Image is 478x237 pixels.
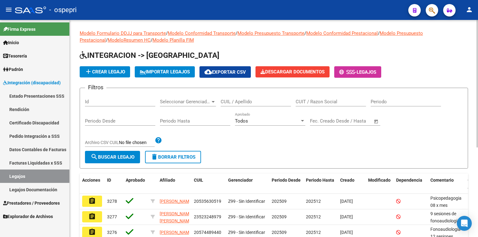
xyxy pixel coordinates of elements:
[191,174,226,194] datatable-header-cell: CUIL
[85,151,140,163] button: Buscar Legajo
[260,69,325,75] span: Descargar Documentos
[107,199,117,204] span: 3278
[49,3,77,17] span: - ospepri
[107,230,117,235] span: 3276
[310,118,335,124] input: Fecha inicio
[157,174,191,194] datatable-header-cell: Afiliado
[85,68,92,75] mat-icon: add
[5,6,12,13] mat-icon: menu
[160,199,193,204] span: [PERSON_NAME]
[237,30,304,36] a: Modelo Presupuesto Transporte
[272,214,287,219] span: 202509
[339,69,357,75] span: -
[303,174,338,194] datatable-header-cell: Periodo Hasta
[119,140,155,146] input: Archivo CSV CUIL
[3,66,23,73] span: Padrón
[338,174,366,194] datatable-header-cell: Creado
[466,6,473,13] mat-icon: person
[3,213,53,220] span: Explorador de Archivos
[235,118,248,124] span: Todos
[228,199,265,204] span: Z99 - Sin Identificar
[126,178,145,183] span: Aprobado
[160,99,210,105] span: Seleccionar Gerenciador
[269,174,303,194] datatable-header-cell: Periodo Desde
[306,178,334,183] span: Periodo Hasta
[199,66,251,78] button: Exportar CSV
[80,66,130,77] button: Crear Legajo
[145,151,201,163] button: Borrar Filtros
[80,174,105,194] datatable-header-cell: Acciones
[91,153,98,160] mat-icon: search
[396,178,422,183] span: Dependencia
[340,199,353,204] span: [DATE]
[168,30,236,36] a: Modelo Conformidad Transporte
[123,174,148,194] datatable-header-cell: Aprobado
[151,154,195,160] span: Borrar Filtros
[3,200,60,207] span: Prestadores / Proveedores
[160,211,193,223] span: [PERSON_NAME] [PERSON_NAME]
[430,178,454,183] span: Comentario
[160,230,193,235] span: [PERSON_NAME]
[428,174,465,194] datatable-header-cell: Comentario
[108,37,151,43] a: ModeloResumen HC
[3,53,27,59] span: Tesorería
[3,39,19,46] span: Inicio
[340,214,353,219] span: [DATE]
[80,30,166,36] a: Modelo Formulario DDJJ para Transporte
[82,178,100,183] span: Acciones
[88,228,96,236] mat-icon: assignment
[3,26,35,33] span: Firma Express
[107,214,117,219] span: 3277
[373,118,380,125] button: Open calendar
[255,66,330,77] button: Descargar Documentos
[152,37,194,43] a: Modelo Planilla FIM
[306,30,378,36] a: Modelo Conformidad Prestacional
[88,197,96,205] mat-icon: assignment
[306,199,321,204] span: 202512
[91,154,134,160] span: Buscar Legajo
[140,69,190,75] span: IMPORTAR LEGAJOS
[228,230,265,235] span: Z99 - Sin Identificar
[228,214,265,219] span: Z99 - Sin Identificar
[85,140,119,145] span: Archivo CSV CUIL
[226,174,269,194] datatable-header-cell: Gerenciador
[194,199,221,204] span: 20535630519
[204,68,212,76] mat-icon: cloud_download
[105,174,123,194] datatable-header-cell: ID
[306,230,321,235] span: 202512
[160,178,175,183] span: Afiliado
[366,174,394,194] datatable-header-cell: Modificado
[272,178,301,183] span: Periodo Desde
[135,66,195,77] button: IMPORTAR LEGAJOS
[194,214,221,219] span: 23523248979
[204,69,246,75] span: Exportar CSV
[85,69,125,75] span: Crear Legajo
[272,199,287,204] span: 202509
[85,83,106,92] h3: Filtros
[151,153,158,160] mat-icon: delete
[80,51,219,60] span: INTEGRACION -> [GEOGRAPHIC_DATA]
[155,137,162,144] mat-icon: help
[3,79,61,86] span: Integración (discapacidad)
[107,178,111,183] span: ID
[430,196,474,236] span: Psicopedagogia 08 x mes septiembre / diciembre 2025 Lic. Mesplatere Andrea
[340,230,353,235] span: [DATE]
[334,66,381,78] button: -Legajos
[88,213,96,220] mat-icon: assignment
[368,178,391,183] span: Modificado
[272,230,287,235] span: 202509
[194,178,203,183] span: CUIL
[194,230,221,235] span: 20574489440
[341,118,371,124] input: Fecha fin
[228,178,253,183] span: Gerenciador
[394,174,428,194] datatable-header-cell: Dependencia
[357,69,376,75] span: Legajos
[457,216,472,231] div: Open Intercom Messenger
[340,178,354,183] span: Creado
[306,214,321,219] span: 202512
